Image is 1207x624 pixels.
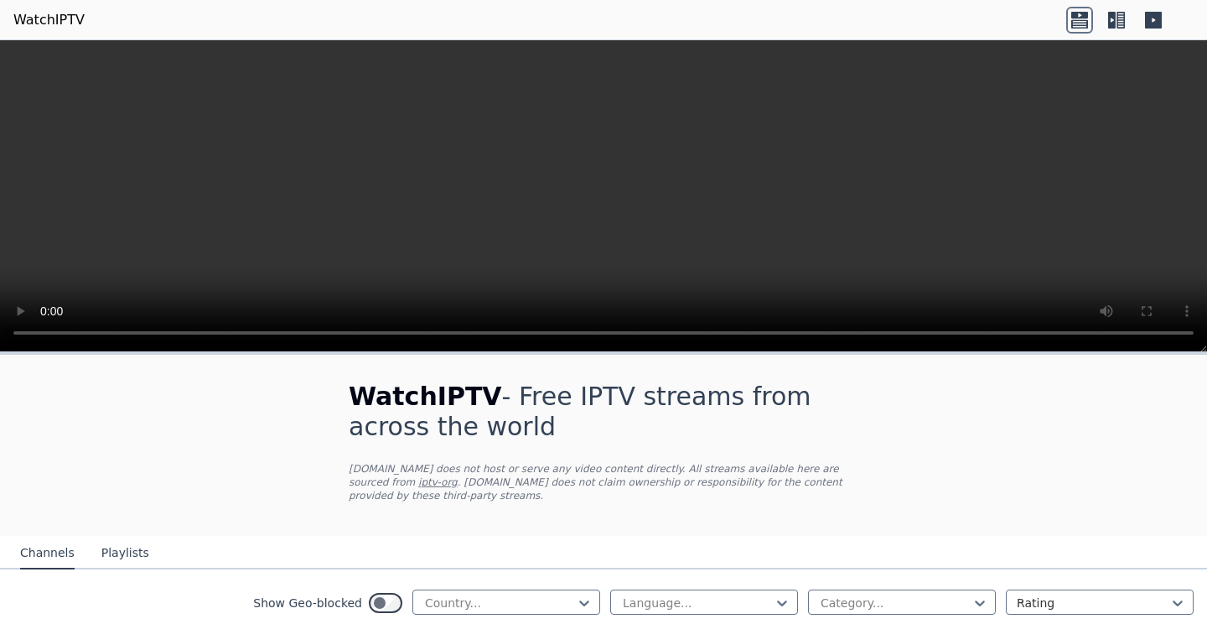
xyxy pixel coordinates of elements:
[20,538,75,569] button: Channels
[349,462,858,502] p: [DOMAIN_NAME] does not host or serve any video content directly. All streams available here are s...
[349,382,502,411] span: WatchIPTV
[253,595,362,611] label: Show Geo-blocked
[101,538,149,569] button: Playlists
[418,476,458,488] a: iptv-org
[349,382,858,442] h1: - Free IPTV streams from across the world
[13,10,85,30] a: WatchIPTV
